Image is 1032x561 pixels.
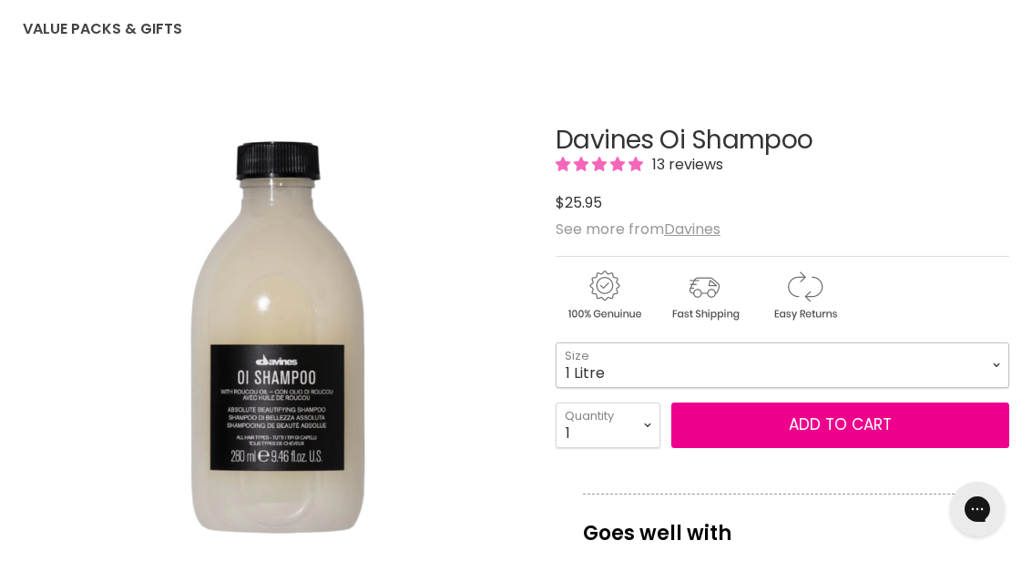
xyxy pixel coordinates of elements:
a: Value Packs & Gifts [9,10,196,48]
span: $25.95 [556,192,602,213]
span: See more from [556,219,720,240]
a: Davines [664,219,720,240]
select: Quantity [556,403,660,448]
span: Add to cart [789,413,892,435]
h1: Davines Oi Shampoo [556,127,1009,155]
img: shipping.gif [656,268,752,323]
button: Add to cart [671,403,1009,448]
span: 5.00 stars [556,154,647,175]
iframe: Gorgias live chat messenger [941,475,1014,543]
img: genuine.gif [556,268,652,323]
p: Goes well with [583,494,982,554]
img: returns.gif [756,268,853,323]
span: 13 reviews [647,154,723,175]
